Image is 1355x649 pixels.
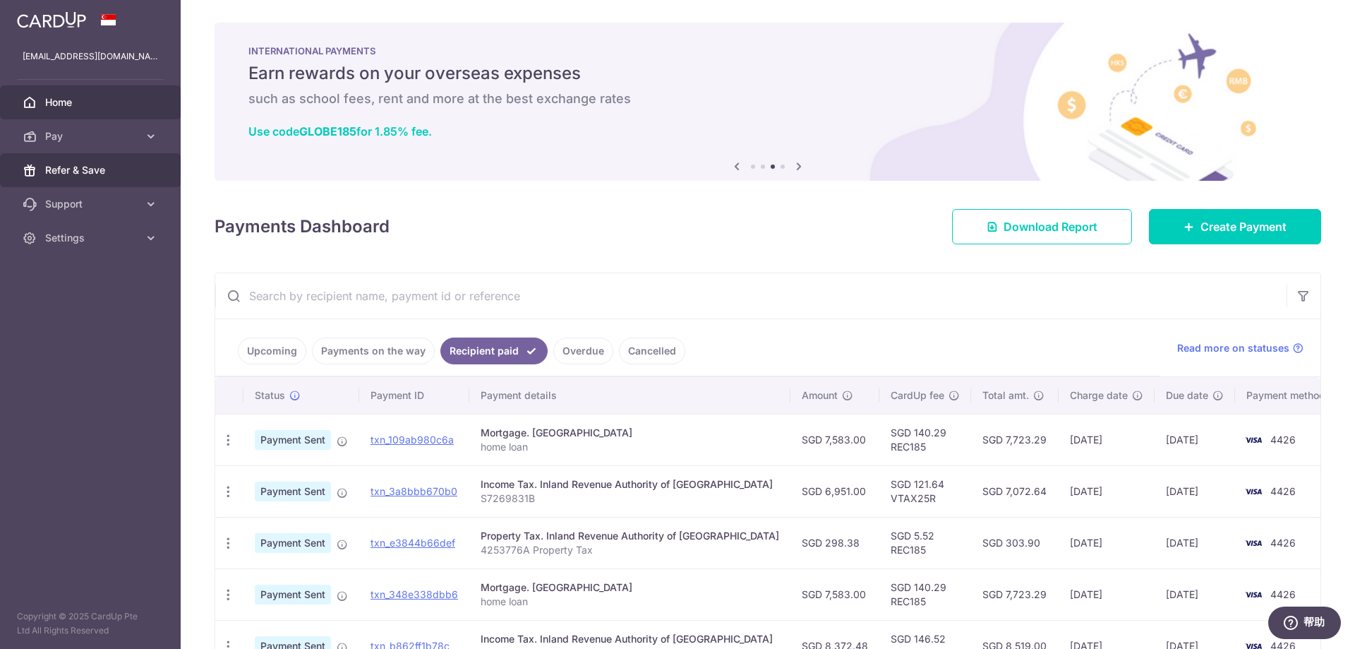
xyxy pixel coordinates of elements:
p: [EMAIL_ADDRESS][DOMAIN_NAME] [23,49,158,64]
img: Bank Card [1239,431,1267,448]
th: Payment details [469,377,790,414]
span: Read more on statuses [1177,341,1289,355]
a: Cancelled [619,338,685,364]
td: [DATE] [1155,414,1235,465]
td: [DATE] [1059,568,1155,620]
td: SGD 303.90 [971,517,1059,568]
img: Bank Card [1239,586,1267,603]
td: SGD 7,072.64 [971,465,1059,517]
a: Recipient paid [440,338,548,364]
span: Total amt. [982,388,1029,403]
td: SGD 6,951.00 [790,465,879,517]
iframe: 打开一个小组件，您可以在其中找到更多信息 [1267,607,1341,642]
td: [DATE] [1059,414,1155,465]
span: Payment Sent [255,430,331,450]
p: home loan [481,440,779,454]
div: Income Tax. Inland Revenue Authority of [GEOGRAPHIC_DATA] [481,632,779,646]
td: [DATE] [1155,517,1235,568]
span: Amount [802,388,838,403]
a: Upcoming [238,338,306,364]
span: Create Payment [1200,218,1287,235]
a: txn_109ab980c6a [371,434,454,446]
a: Create Payment [1149,209,1321,244]
td: [DATE] [1059,465,1155,517]
td: SGD 7,583.00 [790,414,879,465]
span: Charge date [1070,388,1128,403]
span: Settings [45,231,138,245]
a: txn_348e338dbb6 [371,588,458,600]
div: Income Tax. Inland Revenue Authority of [GEOGRAPHIC_DATA] [481,477,779,492]
td: SGD 5.52 REC185 [879,517,971,568]
div: Mortgage. [GEOGRAPHIC_DATA] [481,580,779,595]
span: 4426 [1270,588,1296,600]
img: Bank Card [1239,483,1267,500]
a: Read more on statuses [1177,341,1303,355]
td: SGD 298.38 [790,517,879,568]
img: CardUp [17,11,86,28]
a: Download Report [952,209,1132,244]
td: SGD 7,583.00 [790,568,879,620]
span: Pay [45,129,138,143]
span: Download Report [1004,218,1097,235]
span: Due date [1166,388,1208,403]
td: SGD 140.29 REC185 [879,414,971,465]
div: Property Tax. Inland Revenue Authority of [GEOGRAPHIC_DATA] [481,529,779,543]
a: Use codeGLOBE185for 1.85% fee. [248,124,432,138]
span: 4426 [1270,485,1296,497]
span: 4426 [1270,537,1296,549]
p: S7269831B [481,492,779,506]
span: CardUp fee [891,388,944,403]
span: Home [45,95,138,109]
h4: Payments Dashboard [215,214,390,239]
h6: such as school fees, rent and more at the best exchange rates [248,90,1287,107]
a: Overdue [553,338,613,364]
b: GLOBE185 [299,124,356,138]
td: SGD 140.29 REC185 [879,568,971,620]
img: Bank Card [1239,535,1267,552]
a: txn_3a8bbb670b0 [371,485,457,497]
th: Payment ID [359,377,469,414]
img: International Payment Banner [215,23,1321,181]
h5: Earn rewards on your overseas expenses [248,62,1287,85]
div: Mortgage. [GEOGRAPHIC_DATA] [481,426,779,440]
span: Payment Sent [255,482,331,501]
p: home loan [481,595,779,609]
td: [DATE] [1155,465,1235,517]
a: Payments on the way [312,338,435,364]
a: txn_e3844b66def [371,537,455,549]
p: 4253776A Property Tax [481,543,779,557]
span: 4426 [1270,434,1296,446]
span: Payment Sent [255,533,331,553]
td: SGD 121.64 VTAX25R [879,465,971,517]
td: [DATE] [1059,517,1155,568]
td: SGD 7,723.29 [971,414,1059,465]
span: Support [45,197,138,211]
td: [DATE] [1155,568,1235,620]
th: Payment method [1235,377,1342,414]
span: Status [255,388,285,403]
td: SGD 7,723.29 [971,568,1059,620]
span: Payment Sent [255,585,331,605]
span: Refer & Save [45,163,138,177]
input: Search by recipient name, payment id or reference [215,273,1287,318]
p: INTERNATIONAL PAYMENTS [248,45,1287,56]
